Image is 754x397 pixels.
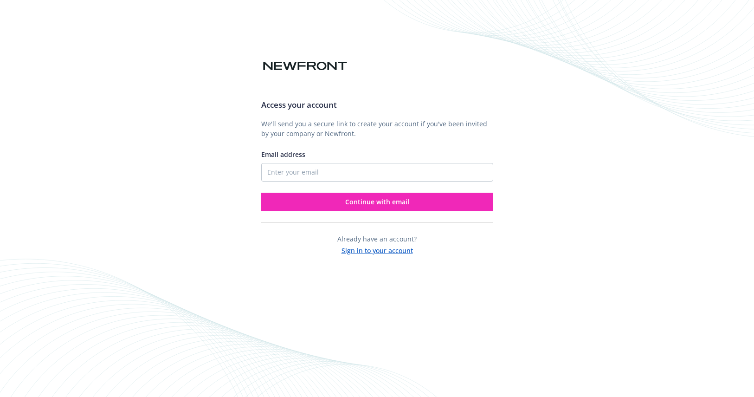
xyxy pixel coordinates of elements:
img: Newfront logo [261,58,349,74]
span: Email address [261,150,305,159]
span: Already have an account? [337,234,417,243]
p: We'll send you a secure link to create your account if you've been invited by your company or New... [261,119,493,138]
button: Continue with email [261,193,493,211]
span: Continue with email [345,197,409,206]
input: Enter your email [261,163,493,182]
h3: Access your account [261,99,493,111]
button: Sign in to your account [342,244,413,255]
